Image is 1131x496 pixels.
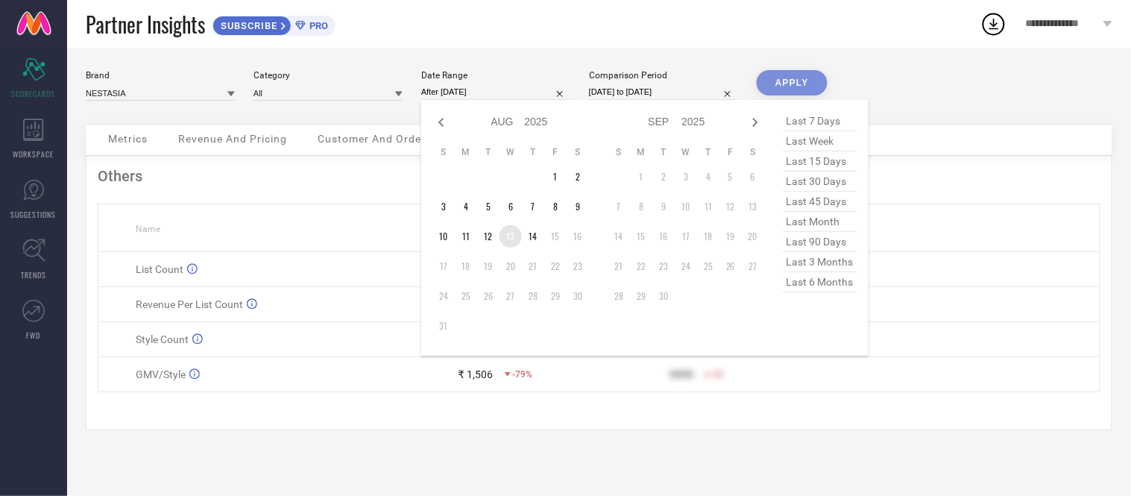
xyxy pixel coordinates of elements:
td: Mon Aug 11 2025 [455,225,477,248]
span: Revenue Per List Count [136,298,243,310]
th: Saturday [567,146,589,158]
td: Tue Sep 30 2025 [652,285,675,307]
td: Mon Sep 08 2025 [630,195,652,218]
td: Thu Aug 14 2025 [522,225,544,248]
td: Tue Aug 12 2025 [477,225,500,248]
td: Fri Sep 26 2025 [719,255,742,277]
td: Sun Aug 31 2025 [432,315,455,337]
div: Brand [86,70,235,81]
td: Mon Sep 01 2025 [630,166,652,188]
span: SUBSCRIBE [213,20,281,31]
td: Wed Sep 03 2025 [675,166,697,188]
td: Wed Aug 06 2025 [500,195,522,218]
span: last week [783,131,857,151]
input: Select date range [421,84,570,100]
td: Mon Aug 04 2025 [455,195,477,218]
td: Wed Aug 27 2025 [500,285,522,307]
div: Next month [746,113,764,131]
td: Sun Aug 17 2025 [432,255,455,277]
span: Partner Insights [86,9,205,40]
td: Fri Aug 08 2025 [544,195,567,218]
span: last 7 days [783,111,857,131]
span: PRO [306,20,328,31]
th: Sunday [608,146,630,158]
span: GMV/Style [136,368,186,380]
td: Mon Sep 29 2025 [630,285,652,307]
td: Tue Aug 05 2025 [477,195,500,218]
span: Name [136,224,160,234]
td: Sun Aug 10 2025 [432,225,455,248]
span: last month [783,212,857,232]
td: Sun Sep 14 2025 [608,225,630,248]
th: Monday [455,146,477,158]
td: Sat Sep 20 2025 [742,225,764,248]
td: Sat Aug 30 2025 [567,285,589,307]
div: ₹ 1,506 [459,368,494,380]
td: Wed Sep 10 2025 [675,195,697,218]
td: Sun Sep 07 2025 [608,195,630,218]
div: Others [98,167,1100,185]
th: Wednesday [675,146,697,158]
div: Open download list [980,10,1007,37]
td: Thu Sep 18 2025 [697,225,719,248]
input: Select comparison period [589,84,738,100]
td: Tue Sep 23 2025 [652,255,675,277]
span: last 30 days [783,172,857,192]
td: Sat Aug 09 2025 [567,195,589,218]
td: Sat Sep 27 2025 [742,255,764,277]
span: Revenue And Pricing [178,133,287,145]
span: Style Count [136,333,189,345]
span: -79% [513,369,533,380]
td: Thu Aug 07 2025 [522,195,544,218]
td: Tue Aug 19 2025 [477,255,500,277]
span: TRENDS [21,269,46,280]
td: Thu Sep 11 2025 [697,195,719,218]
span: Metrics [108,133,148,145]
span: SUGGESTIONS [11,209,57,220]
span: WORKSPACE [13,148,54,160]
td: Tue Aug 26 2025 [477,285,500,307]
td: Mon Aug 25 2025 [455,285,477,307]
td: Thu Sep 25 2025 [697,255,719,277]
td: Sat Aug 02 2025 [567,166,589,188]
th: Friday [719,146,742,158]
span: last 3 months [783,252,857,272]
td: Tue Sep 02 2025 [652,166,675,188]
a: SUBSCRIBEPRO [212,12,335,36]
td: Fri Aug 15 2025 [544,225,567,248]
span: last 45 days [783,192,857,212]
div: 9999 [670,368,693,380]
th: Thursday [522,146,544,158]
th: Sunday [432,146,455,158]
div: Category [253,70,403,81]
td: Wed Sep 24 2025 [675,255,697,277]
span: last 6 months [783,272,857,292]
td: Sun Aug 03 2025 [432,195,455,218]
span: 50 [713,369,723,380]
td: Mon Sep 15 2025 [630,225,652,248]
td: Fri Sep 05 2025 [719,166,742,188]
td: Sat Aug 16 2025 [567,225,589,248]
div: Date Range [421,70,570,81]
td: Sun Aug 24 2025 [432,285,455,307]
th: Monday [630,146,652,158]
td: Wed Aug 20 2025 [500,255,522,277]
td: Sun Sep 28 2025 [608,285,630,307]
td: Sat Sep 06 2025 [742,166,764,188]
span: SCORECARDS [12,88,56,99]
td: Tue Sep 16 2025 [652,225,675,248]
span: List Count [136,263,183,275]
span: Customer And Orders [318,133,432,145]
td: Thu Aug 28 2025 [522,285,544,307]
td: Fri Sep 12 2025 [719,195,742,218]
th: Tuesday [652,146,675,158]
td: Wed Aug 13 2025 [500,225,522,248]
td: Fri Aug 29 2025 [544,285,567,307]
td: Tue Sep 09 2025 [652,195,675,218]
td: Mon Aug 18 2025 [455,255,477,277]
th: Friday [544,146,567,158]
td: Thu Sep 04 2025 [697,166,719,188]
td: Wed Sep 17 2025 [675,225,697,248]
span: FWD [27,330,41,341]
td: Mon Sep 22 2025 [630,255,652,277]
